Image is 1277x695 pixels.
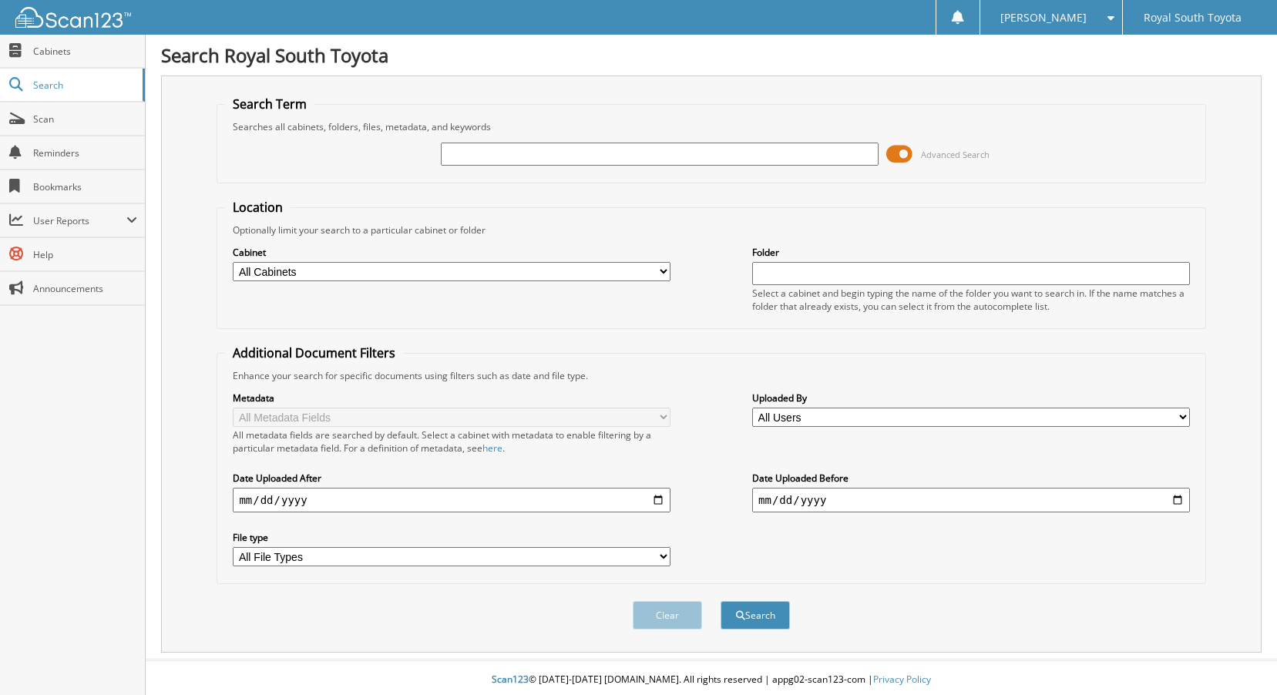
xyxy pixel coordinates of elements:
[752,246,1190,259] label: Folder
[33,282,137,295] span: Announcements
[33,45,137,58] span: Cabinets
[33,180,137,193] span: Bookmarks
[1144,13,1242,22] span: Royal South Toyota
[752,488,1190,512] input: end
[33,79,135,92] span: Search
[233,428,670,455] div: All metadata fields are searched by default. Select a cabinet with metadata to enable filtering b...
[33,146,137,159] span: Reminders
[33,214,126,227] span: User Reports
[225,344,403,361] legend: Additional Document Filters
[1200,621,1277,695] iframe: Chat Widget
[161,42,1262,68] h1: Search Royal South Toyota
[752,287,1190,313] div: Select a cabinet and begin typing the name of the folder you want to search in. If the name match...
[492,673,529,686] span: Scan123
[233,531,670,544] label: File type
[1000,13,1087,22] span: [PERSON_NAME]
[721,601,790,630] button: Search
[33,248,137,261] span: Help
[225,120,1197,133] div: Searches all cabinets, folders, files, metadata, and keywords
[752,391,1190,405] label: Uploaded By
[233,246,670,259] label: Cabinet
[225,223,1197,237] div: Optionally limit your search to a particular cabinet or folder
[482,442,502,455] a: here
[752,472,1190,485] label: Date Uploaded Before
[225,369,1197,382] div: Enhance your search for specific documents using filters such as date and file type.
[225,199,291,216] legend: Location
[633,601,702,630] button: Clear
[921,149,990,160] span: Advanced Search
[233,488,670,512] input: start
[233,472,670,485] label: Date Uploaded After
[873,673,931,686] a: Privacy Policy
[15,7,131,28] img: scan123-logo-white.svg
[33,112,137,126] span: Scan
[233,391,670,405] label: Metadata
[225,96,314,112] legend: Search Term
